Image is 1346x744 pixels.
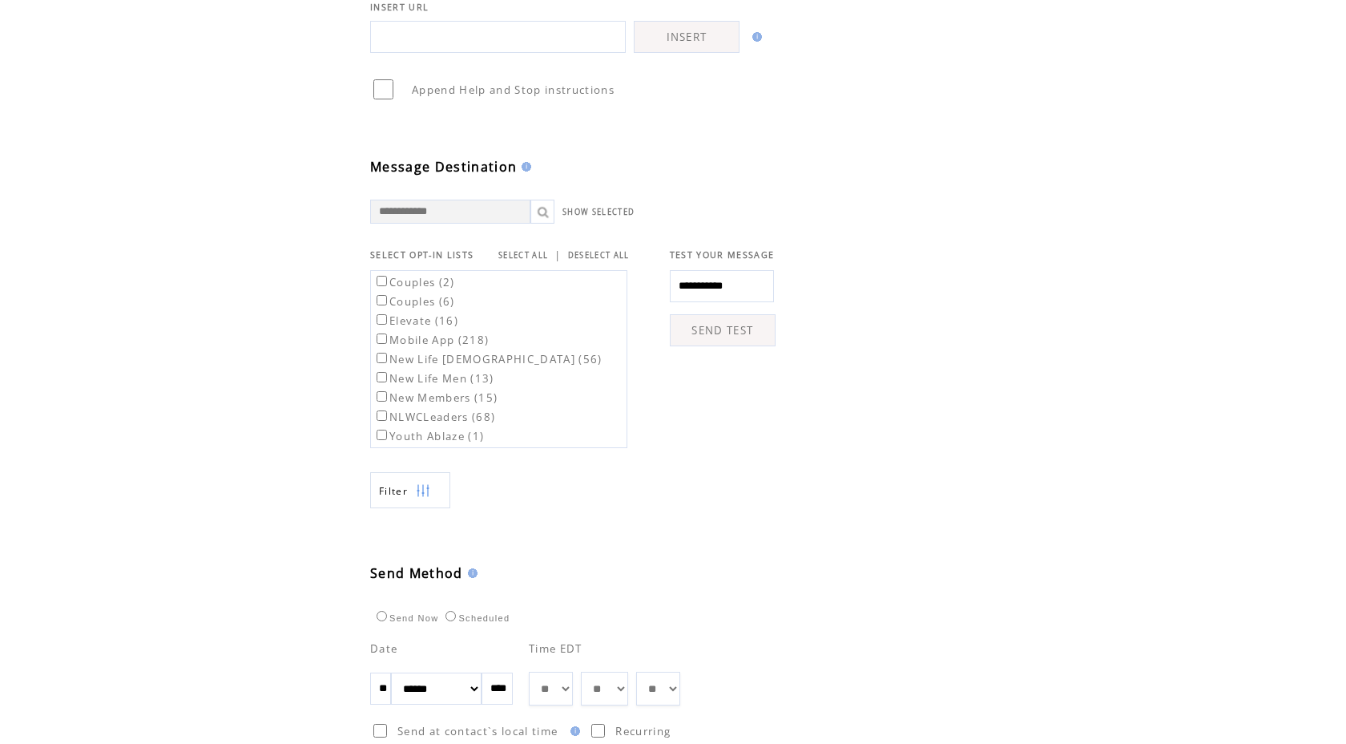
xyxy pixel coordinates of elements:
[615,724,671,738] span: Recurring
[370,249,474,261] span: SELECT OPT-IN LISTS
[529,641,582,656] span: Time EDT
[373,429,484,443] label: Youth Ablaze (1)
[670,314,776,346] a: SEND TEST
[373,333,489,347] label: Mobile App (218)
[377,372,387,382] input: New Life Men (13)
[748,32,762,42] img: help.gif
[634,21,739,53] a: INSERT
[370,158,517,176] span: Message Destination
[373,410,495,424] label: NLWCLeaders (68)
[373,613,438,623] label: Send Now
[568,250,630,261] a: DESELECT ALL
[373,352,602,366] label: New Life [DEMOGRAPHIC_DATA] (56)
[397,724,558,738] span: Send at contact`s local time
[377,391,387,402] input: New Members (15)
[377,314,387,325] input: Elevate (16)
[373,390,498,405] label: New Members (15)
[416,473,430,509] img: filters.png
[377,353,387,363] input: New Life [DEMOGRAPHIC_DATA] (56)
[373,294,455,309] label: Couples (6)
[566,726,580,736] img: help.gif
[554,248,561,262] span: |
[370,2,429,13] span: INSERT URL
[370,641,397,656] span: Date
[562,207,635,217] a: SHOW SELECTED
[373,275,455,289] label: Couples (2)
[377,611,387,621] input: Send Now
[463,568,478,578] img: help.gif
[377,430,387,440] input: Youth Ablaze (1)
[373,371,494,386] label: New Life Men (13)
[377,410,387,421] input: NLWCLeaders (68)
[445,611,456,621] input: Scheduled
[377,276,387,286] input: Couples (2)
[670,249,775,261] span: TEST YOUR MESSAGE
[498,250,548,261] a: SELECT ALL
[370,472,450,508] a: Filter
[517,162,531,172] img: help.gif
[441,613,510,623] label: Scheduled
[379,484,408,498] span: Show filters
[377,334,387,344] input: Mobile App (218)
[412,83,615,97] span: Append Help and Stop instructions
[377,295,387,305] input: Couples (6)
[373,313,458,328] label: Elevate (16)
[370,564,463,582] span: Send Method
